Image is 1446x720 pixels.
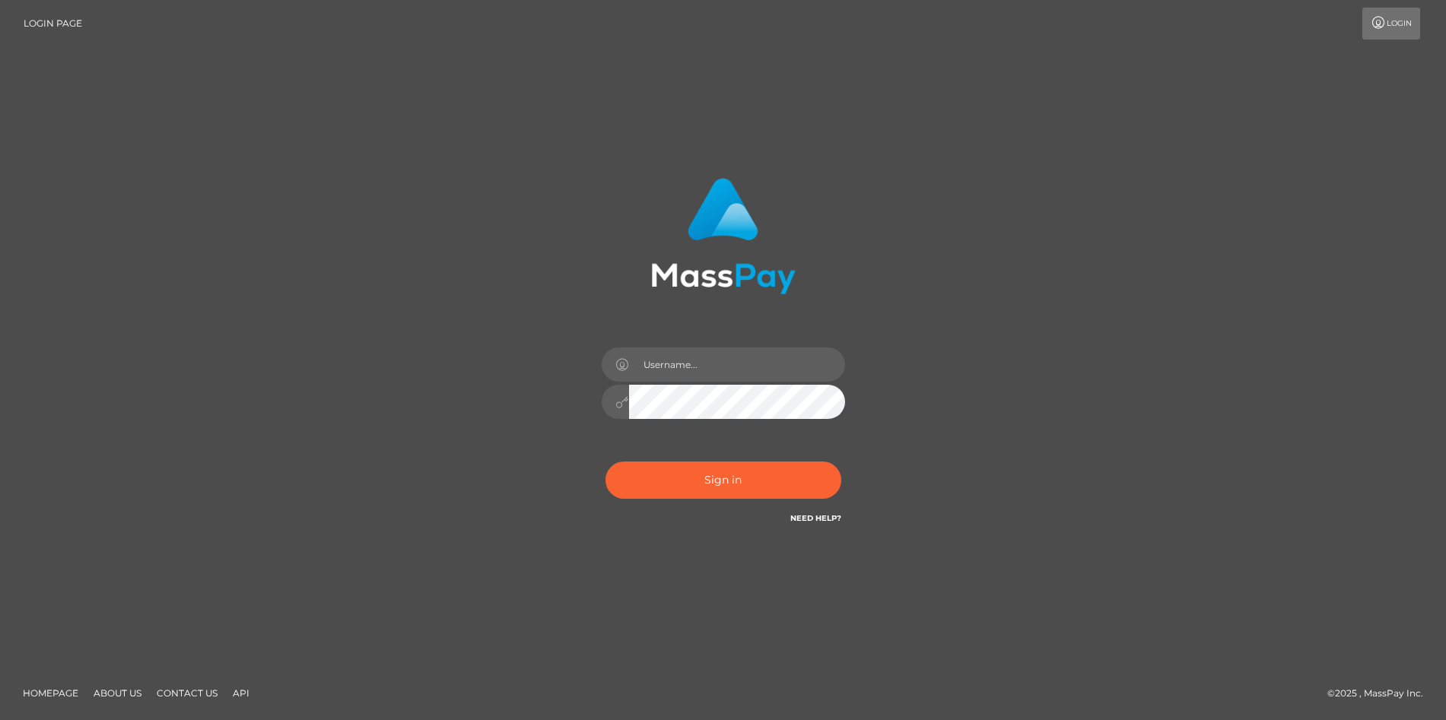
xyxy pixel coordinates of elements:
a: Login [1362,8,1420,40]
a: Contact Us [151,681,224,705]
a: Need Help? [790,513,841,523]
a: API [227,681,256,705]
input: Username... [629,347,845,382]
div: © 2025 , MassPay Inc. [1327,685,1435,702]
button: Sign in [605,461,841,499]
a: Homepage [17,681,84,705]
a: About Us [87,681,148,705]
a: Login Page [24,8,82,40]
img: MassPay Login [651,178,796,294]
